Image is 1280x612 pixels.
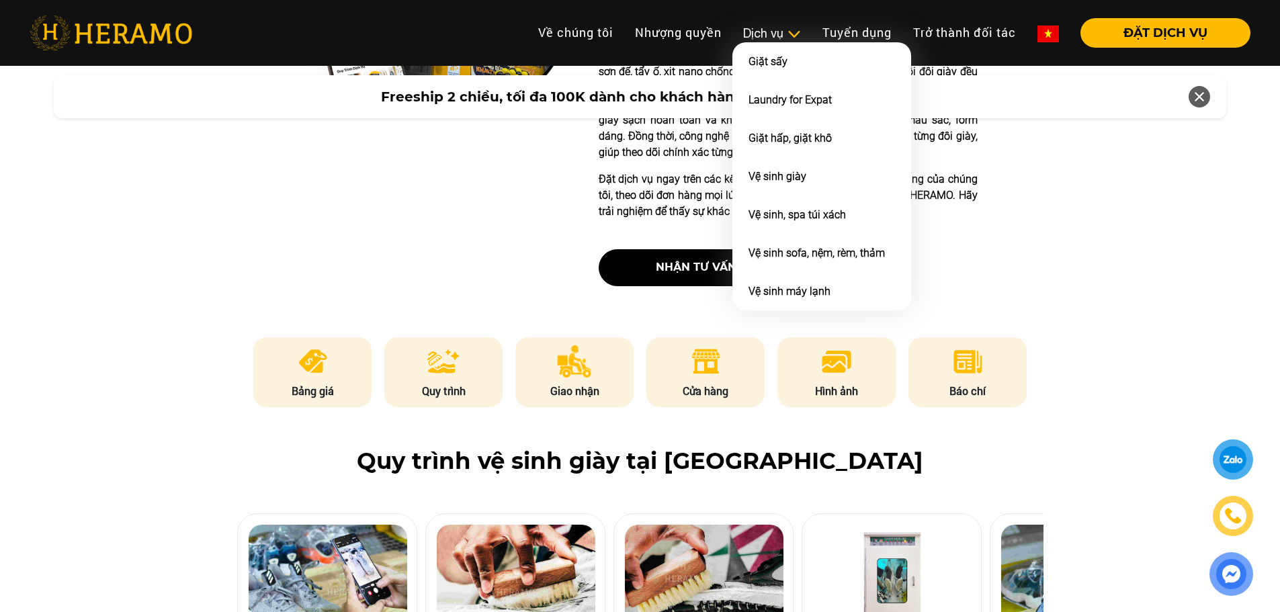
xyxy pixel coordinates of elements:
a: Tuyển dụng [812,18,902,47]
a: Giặt hấp, giặt khô [749,132,832,144]
p: Giao nhận [515,383,634,399]
button: ĐẶT DỊCH VỤ [1080,18,1250,48]
img: heramo-logo.png [30,15,192,50]
p: Bảng giá [253,383,372,399]
a: Vệ sinh, spa túi xách [749,208,846,221]
a: Vệ sinh sofa, nệm, rèm, thảm [749,247,885,259]
img: store.png [689,345,722,378]
a: Laundry for Expat [749,93,832,106]
img: vn-flag.png [1037,26,1059,42]
div: Dịch vụ [743,24,801,42]
a: Về chúng tôi [527,18,624,47]
a: Vệ sinh giày [749,170,806,183]
p: Quy trình [384,383,503,399]
a: Vệ sinh máy lạnh [749,285,830,298]
a: ĐẶT DỊCH VỤ [1070,27,1250,39]
img: pricing.png [296,345,329,378]
img: delivery.png [557,345,592,378]
a: phone-icon [1213,496,1253,536]
a: Giặt sấy [749,55,787,68]
h2: Quy trình vệ sinh giày tại [GEOGRAPHIC_DATA] [30,447,1250,475]
p: Báo chí [908,383,1027,399]
img: process.png [427,345,460,378]
a: Nhượng quyền [624,18,732,47]
img: subToggleIcon [787,28,801,41]
p: Đặt dịch vụ ngay trên các kênh online hoặc tại hệ thống 9 cửa hàng của chúng tôi, theo dõi đơn hà... [599,171,978,220]
p: Hình ảnh [777,383,896,399]
img: phone-icon [1225,508,1241,524]
img: image.png [820,345,853,378]
button: nhận tư vấn ngay [599,249,829,286]
p: Cửa hàng [646,383,765,399]
a: Trở thành đối tác [902,18,1027,47]
img: news.png [951,345,984,378]
span: Freeship 2 chiều, tối đa 100K dành cho khách hàng mới [381,87,775,107]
